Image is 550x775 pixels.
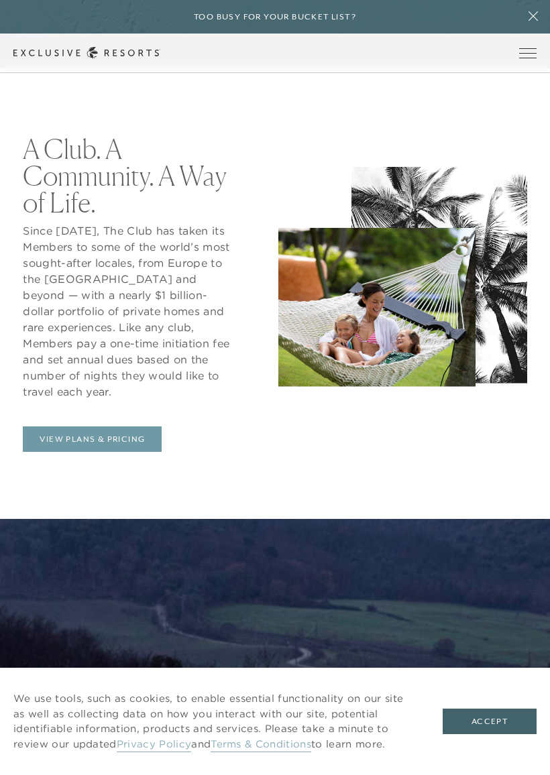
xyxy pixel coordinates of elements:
a: Privacy Policy [117,737,191,752]
img: A member of the vacation club Exclusive Resorts relaxing in a hammock with her two children at a ... [278,228,476,387]
h6: Too busy for your bucket list? [194,11,356,23]
a: View Plans & Pricing [23,426,162,452]
a: Terms & Conditions [211,737,311,752]
button: Open navigation [519,48,537,58]
img: Black and white palm trees. [351,167,527,383]
p: We use tools, such as cookies, to enable essential functionality on our site as well as collectin... [13,691,416,752]
p: Since [DATE], The Club has taken its Members to some of the world’s most sought-after locales, fr... [23,223,235,400]
button: Accept [443,709,537,734]
h2: A Club. A Community. A Way of Life. [23,135,235,216]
